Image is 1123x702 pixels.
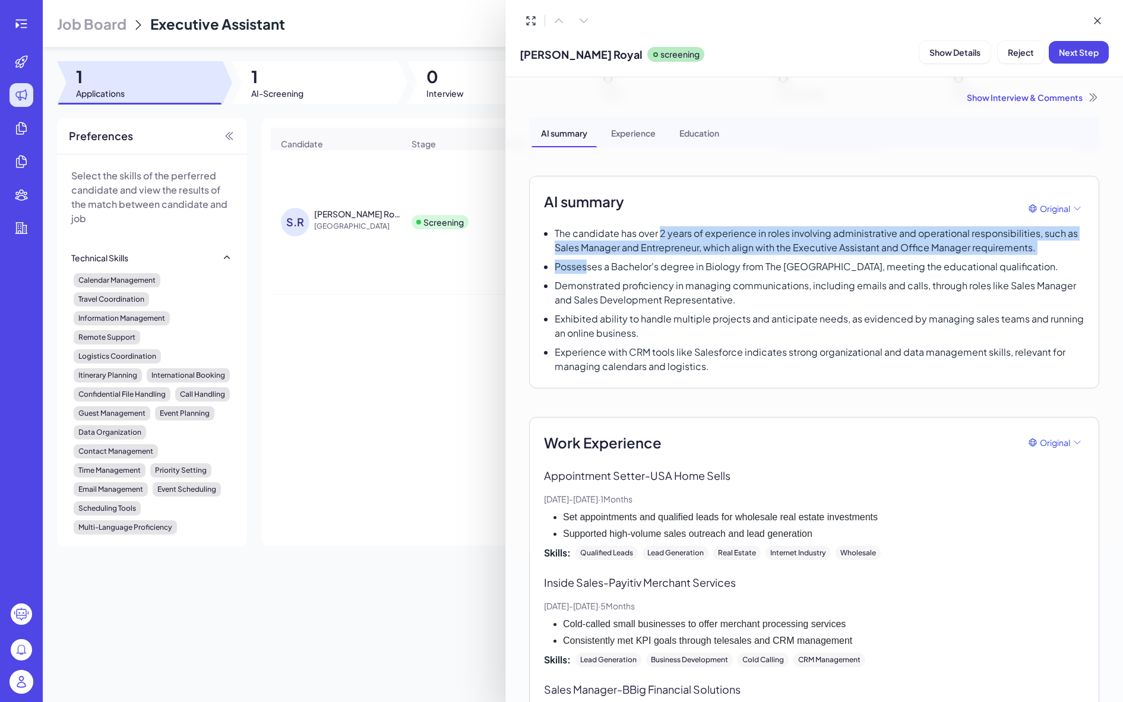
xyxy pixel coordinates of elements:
[555,345,1084,374] p: Experience with CRM tools like Salesforce indicates strong organizational and data management ski...
[555,312,1084,340] p: Exhibited ability to handle multiple projects and anticipate needs, as evidenced by managing sale...
[544,493,1084,505] p: [DATE] - [DATE] · 1 Months
[544,432,662,453] span: Work Experience
[602,118,665,147] div: Experience
[643,546,708,560] div: Lead Generation
[555,226,1084,255] p: The candidate has over 2 years of experience in roles involving administrative and operational re...
[646,653,733,667] div: Business Development
[544,653,571,667] span: Skills:
[660,48,700,61] p: screening
[919,41,991,64] button: Show Details
[575,546,638,560] div: Qualified Leads
[1008,47,1034,58] span: Reject
[575,653,641,667] div: Lead Generation
[544,574,1084,590] p: Inside Sales - Payitiv Merchant Services
[998,41,1044,64] button: Reject
[544,546,571,560] span: Skills:
[1059,47,1099,58] span: Next Step
[713,546,761,560] div: Real Estate
[1040,437,1070,449] span: Original
[738,653,789,667] div: Cold Calling
[555,260,1058,274] p: Possesses a Bachelor's degree in Biology from The [GEOGRAPHIC_DATA], meeting the educational qual...
[1049,41,1109,64] button: Next Step
[563,634,1084,648] li: Consistently met KPI goals through telesales and CRM management
[765,546,831,560] div: Internet Industry
[544,191,624,212] h2: AI summary
[563,617,1084,631] li: Cold-called small businesses to offer merchant processing services
[670,118,729,147] div: Education
[555,279,1084,307] p: Demonstrated proficiency in managing communications, including emails and calls, through roles li...
[563,510,1084,524] li: Set appointments and qualified leads for wholesale real estate investments
[520,46,643,62] span: [PERSON_NAME] Royal
[793,653,865,667] div: CRM Management
[544,467,1084,483] p: Appointment Setter - USA Home Sells
[544,600,1084,612] p: [DATE] - [DATE] · 5 Months
[529,91,1099,103] div: Show Interview & Comments
[563,527,1084,541] li: Supported high-volume sales outreach and lead generation
[544,681,1084,697] p: Sales Manager - BBig Financial Solutions
[1040,203,1070,215] span: Original
[836,546,881,560] div: Wholesale
[929,47,980,58] span: Show Details
[532,118,597,147] div: AI summary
